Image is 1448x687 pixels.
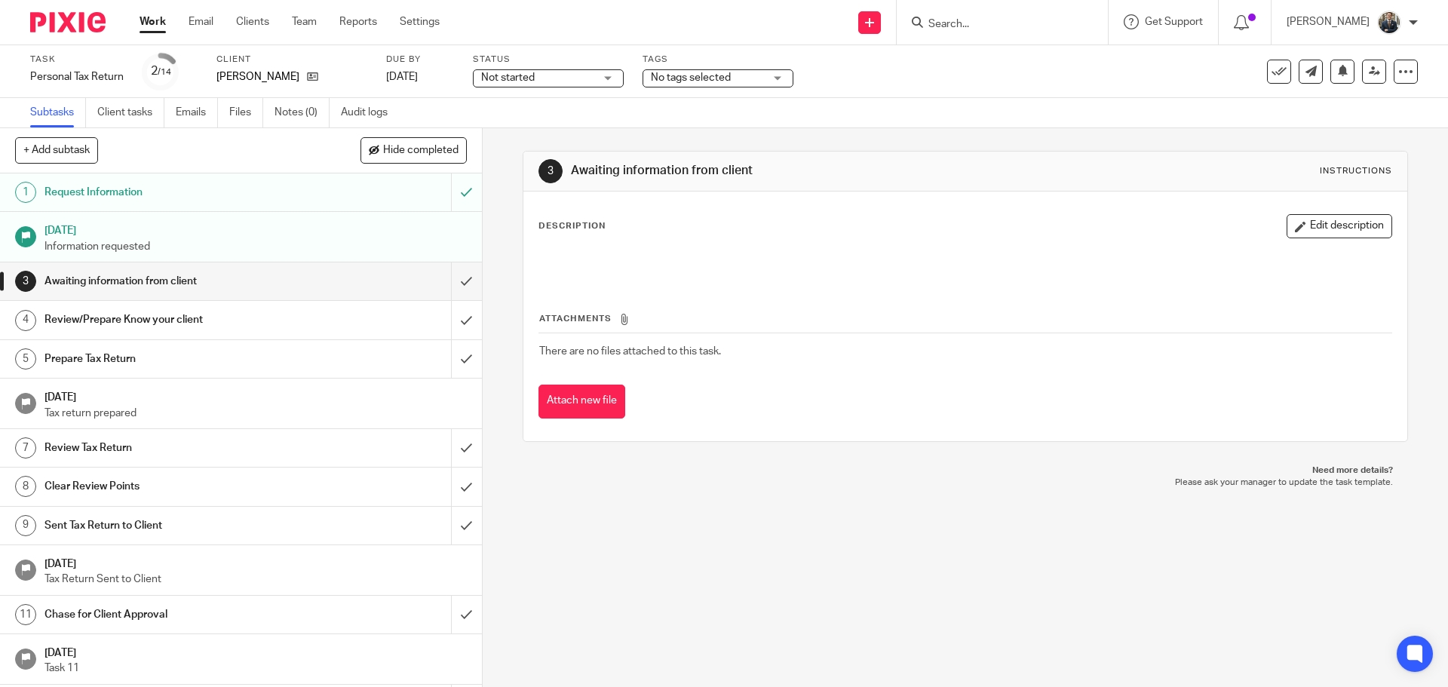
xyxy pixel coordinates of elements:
p: Tax return prepared [44,406,467,421]
span: Not started [481,72,535,83]
a: Emails [176,98,218,127]
button: Edit description [1287,214,1392,238]
label: Task [30,54,124,66]
span: [DATE] [386,72,418,82]
img: Pixie [30,12,106,32]
label: Due by [386,54,454,66]
h1: [DATE] [44,386,467,405]
a: Subtasks [30,98,86,127]
p: [PERSON_NAME] [216,69,299,84]
div: Personal Tax Return [30,69,124,84]
div: Instructions [1320,165,1392,177]
h1: Request Information [44,181,305,204]
div: 7 [15,437,36,459]
div: 9 [15,515,36,536]
div: 4 [15,310,36,331]
p: Tax Return Sent to Client [44,572,467,587]
div: 11 [15,604,36,625]
p: Information requested [44,239,467,254]
div: 3 [538,159,563,183]
label: Tags [643,54,793,66]
h1: Prepare Tax Return [44,348,305,370]
a: Client tasks [97,98,164,127]
label: Client [216,54,367,66]
a: Settings [400,14,440,29]
a: Reports [339,14,377,29]
small: /14 [158,68,171,76]
h1: Chase for Client Approval [44,603,305,626]
h1: [DATE] [44,642,467,661]
div: 1 [15,182,36,203]
p: [PERSON_NAME] [1287,14,1370,29]
h1: Review Tax Return [44,437,305,459]
p: Task 11 [44,661,467,676]
h1: [DATE] [44,553,467,572]
p: Need more details? [538,465,1392,477]
button: Attach new file [538,385,625,419]
span: Get Support [1145,17,1203,27]
h1: Sent Tax Return to Client [44,514,305,537]
button: + Add subtask [15,137,98,163]
h1: Awaiting information from client [44,270,305,293]
a: Notes (0) [275,98,330,127]
h1: [DATE] [44,219,467,238]
button: Hide completed [360,137,467,163]
a: Files [229,98,263,127]
div: 5 [15,348,36,370]
a: Team [292,14,317,29]
img: Headshot.jpg [1377,11,1401,35]
a: Email [189,14,213,29]
input: Search [927,18,1063,32]
span: No tags selected [651,72,731,83]
p: Please ask your manager to update the task template. [538,477,1392,489]
span: Hide completed [383,145,459,157]
label: Status [473,54,624,66]
a: Clients [236,14,269,29]
h1: Review/Prepare Know your client [44,308,305,331]
h1: Clear Review Points [44,475,305,498]
p: Description [538,220,606,232]
div: 3 [15,271,36,292]
span: Attachments [539,314,612,323]
div: 2 [151,63,171,80]
a: Audit logs [341,98,399,127]
span: There are no files attached to this task. [539,346,721,357]
a: Work [140,14,166,29]
div: 8 [15,476,36,497]
h1: Awaiting information from client [571,163,998,179]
